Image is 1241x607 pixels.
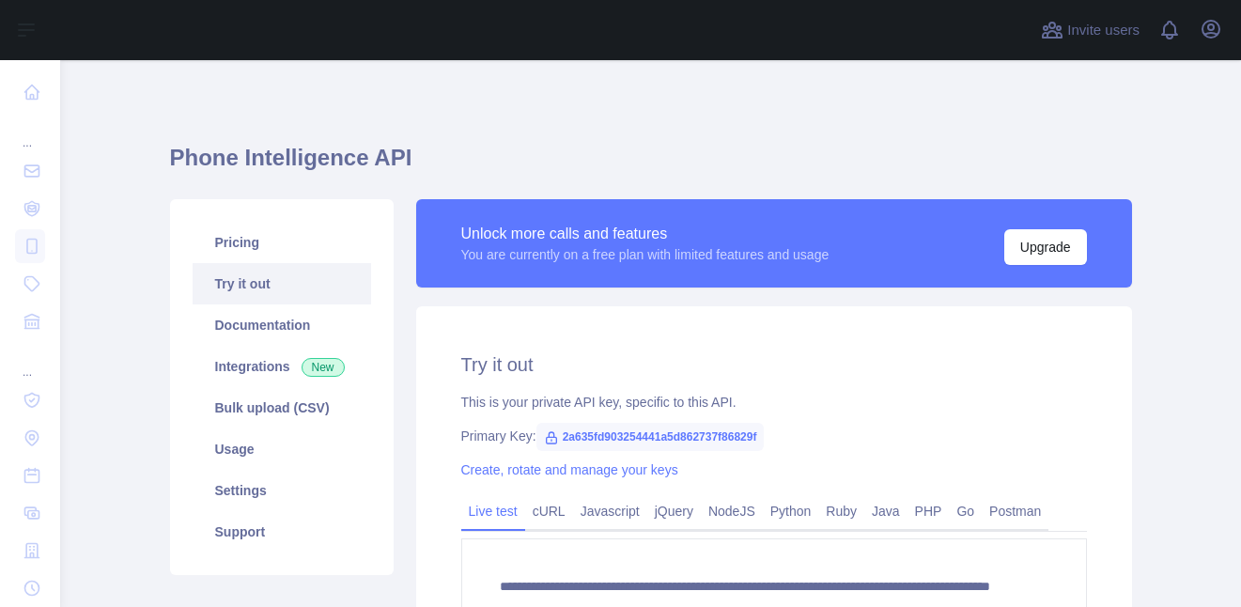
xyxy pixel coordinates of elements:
[461,462,678,477] a: Create, rotate and manage your keys
[461,393,1087,412] div: This is your private API key, specific to this API.
[461,245,830,264] div: You are currently on a free plan with limited features and usage
[193,428,371,470] a: Usage
[949,496,982,526] a: Go
[573,496,647,526] a: Javascript
[461,351,1087,378] h2: Try it out
[461,496,525,526] a: Live test
[461,427,1087,445] div: Primary Key:
[170,143,1132,188] h1: Phone Intelligence API
[1037,15,1143,45] button: Invite users
[193,511,371,553] a: Support
[15,113,45,150] div: ...
[525,496,573,526] a: cURL
[193,304,371,346] a: Documentation
[15,342,45,380] div: ...
[302,358,345,377] span: New
[647,496,701,526] a: jQuery
[193,263,371,304] a: Try it out
[461,223,830,245] div: Unlock more calls and features
[1004,229,1087,265] button: Upgrade
[193,346,371,387] a: Integrations New
[193,470,371,511] a: Settings
[193,387,371,428] a: Bulk upload (CSV)
[1067,20,1140,41] span: Invite users
[907,496,950,526] a: PHP
[536,423,765,451] span: 2a635fd903254441a5d862737f86829f
[818,496,864,526] a: Ruby
[701,496,763,526] a: NodeJS
[763,496,819,526] a: Python
[193,222,371,263] a: Pricing
[864,496,907,526] a: Java
[982,496,1048,526] a: Postman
